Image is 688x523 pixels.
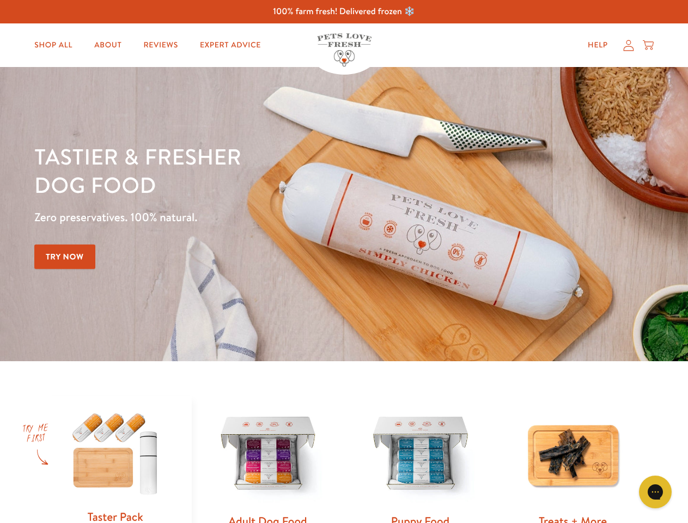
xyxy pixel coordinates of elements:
[634,472,677,512] iframe: Gorgias live chat messenger
[317,33,372,66] img: Pets Love Fresh
[86,34,130,56] a: About
[34,208,447,227] p: Zero preservatives. 100% natural.
[26,34,81,56] a: Shop All
[191,34,270,56] a: Expert Advice
[135,34,186,56] a: Reviews
[579,34,617,56] a: Help
[34,142,447,199] h1: Tastier & fresher dog food
[34,245,95,269] a: Try Now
